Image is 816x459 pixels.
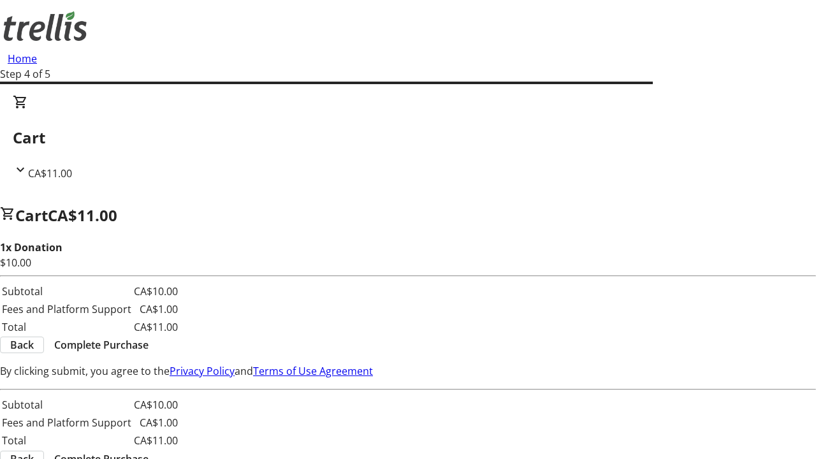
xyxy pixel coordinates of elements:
td: CA$10.00 [133,283,178,300]
span: Back [10,337,34,353]
td: CA$1.00 [133,301,178,317]
div: CartCA$11.00 [13,94,803,181]
h2: Cart [13,126,803,149]
a: Privacy Policy [170,364,235,378]
td: CA$11.00 [133,432,178,449]
td: Total [1,432,132,449]
td: Fees and Platform Support [1,414,132,431]
td: CA$10.00 [133,397,178,413]
td: CA$1.00 [133,414,178,431]
span: CA$11.00 [48,205,117,226]
span: Cart [15,205,48,226]
span: CA$11.00 [28,166,72,180]
td: CA$11.00 [133,319,178,335]
span: Complete Purchase [54,337,149,353]
button: Complete Purchase [44,337,159,353]
td: Subtotal [1,283,132,300]
td: Fees and Platform Support [1,301,132,317]
td: Total [1,319,132,335]
td: Subtotal [1,397,132,413]
a: Terms of Use Agreement [253,364,373,378]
